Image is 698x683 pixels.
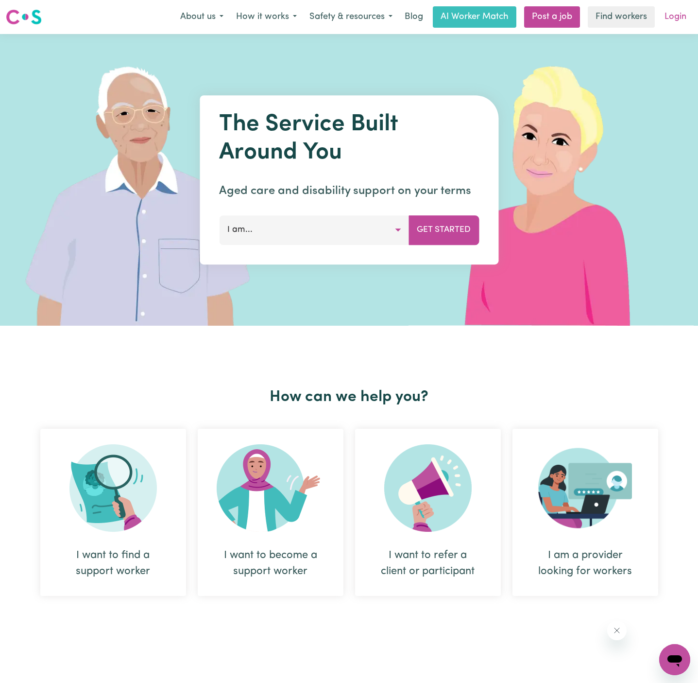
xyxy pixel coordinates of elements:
[399,6,429,28] a: Blog
[230,7,303,27] button: How it works
[384,444,472,532] img: Refer
[219,111,479,167] h1: The Service Built Around You
[34,388,664,406] h2: How can we help you?
[6,8,42,26] img: Careseekers logo
[40,429,186,596] div: I want to find a support worker
[659,6,692,28] a: Login
[6,6,42,28] a: Careseekers logo
[433,6,516,28] a: AI Worker Match
[355,429,501,596] div: I want to refer a client or participant
[64,547,163,579] div: I want to find a support worker
[69,444,157,532] img: Search
[221,547,320,579] div: I want to become a support worker
[219,215,409,245] button: I am...
[512,429,658,596] div: I am a provider looking for workers
[538,444,632,532] img: Provider
[217,444,324,532] img: Become Worker
[303,7,399,27] button: Safety & resources
[409,215,479,245] button: Get Started
[607,621,627,640] iframe: Close message
[659,644,690,675] iframe: Button to launch messaging window
[378,547,477,579] div: I want to refer a client or participant
[536,547,635,579] div: I am a provider looking for workers
[588,6,655,28] a: Find workers
[524,6,580,28] a: Post a job
[6,7,59,15] span: Need any help?
[219,182,479,200] p: Aged care and disability support on your terms
[174,7,230,27] button: About us
[198,429,343,596] div: I want to become a support worker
